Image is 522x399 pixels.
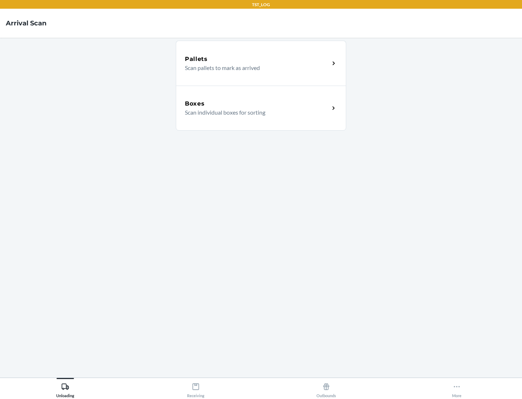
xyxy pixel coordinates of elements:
a: BoxesScan individual boxes for sorting [176,86,346,131]
p: Scan pallets to mark as arrived [185,63,324,72]
p: TST_LOG [252,1,270,8]
button: More [391,378,522,398]
div: Outbounds [316,380,336,398]
button: Outbounds [261,378,391,398]
h5: Pallets [185,55,208,63]
h5: Boxes [185,99,205,108]
div: Receiving [187,380,204,398]
div: Unloading [56,380,74,398]
p: Scan individual boxes for sorting [185,108,324,117]
button: Receiving [130,378,261,398]
h4: Arrival Scan [6,18,46,28]
a: PalletsScan pallets to mark as arrived [176,41,346,86]
div: More [452,380,461,398]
